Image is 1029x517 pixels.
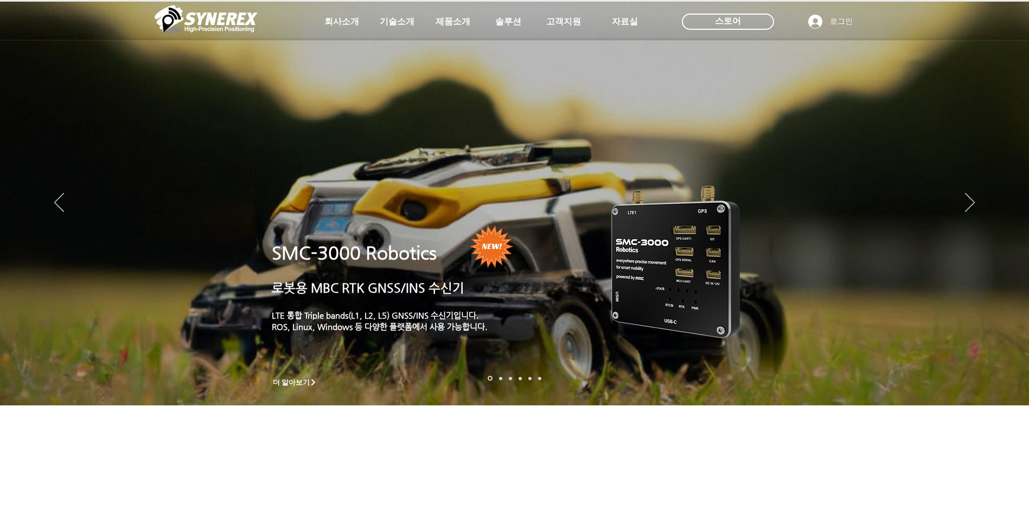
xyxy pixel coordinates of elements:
[481,11,535,33] a: 솔루션
[488,376,493,381] a: 로봇- SMC 2000
[536,11,591,33] a: 고객지원
[495,16,521,28] span: 솔루션
[370,11,424,33] a: 기술소개
[499,377,502,380] a: 드론 8 - SMC 2000
[519,377,522,380] a: 자율주행
[509,377,512,380] a: 측량 IoT
[426,11,480,33] a: 제품소개
[155,3,258,35] img: 씨너렉스_White_simbol_대지 1.png
[272,311,479,320] a: LTE 통합 Triple bands(L1, L2, L5) GNSS/INS 수신기입니다.
[528,377,532,380] a: 로봇
[546,16,581,28] span: 고객지원
[436,16,470,28] span: 제품소개
[965,193,975,214] button: 다음
[682,14,774,30] div: 스토어
[272,281,464,295] a: 로봇용 MBC RTK GNSS/INS 수신기
[801,11,860,32] button: 로그인
[612,16,638,28] span: 자료실
[272,322,488,331] a: ROS, Linux, Windows 등 다양한 플랫폼에서 사용 가능합니다.
[484,376,545,381] nav: 슬라이드
[315,11,369,33] a: 회사소개
[826,16,857,27] span: 로그인
[598,11,652,33] a: 자료실
[380,16,414,28] span: 기술소개
[273,378,310,387] span: 더 알아보기
[272,243,437,263] a: SMC-3000 Robotics
[538,377,541,380] a: 정밀농업
[54,193,64,214] button: 이전
[596,170,756,351] img: KakaoTalk_20241224_155801212.png
[715,15,741,27] span: 스토어
[324,16,359,28] span: 회사소개
[268,376,322,389] a: 더 알아보기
